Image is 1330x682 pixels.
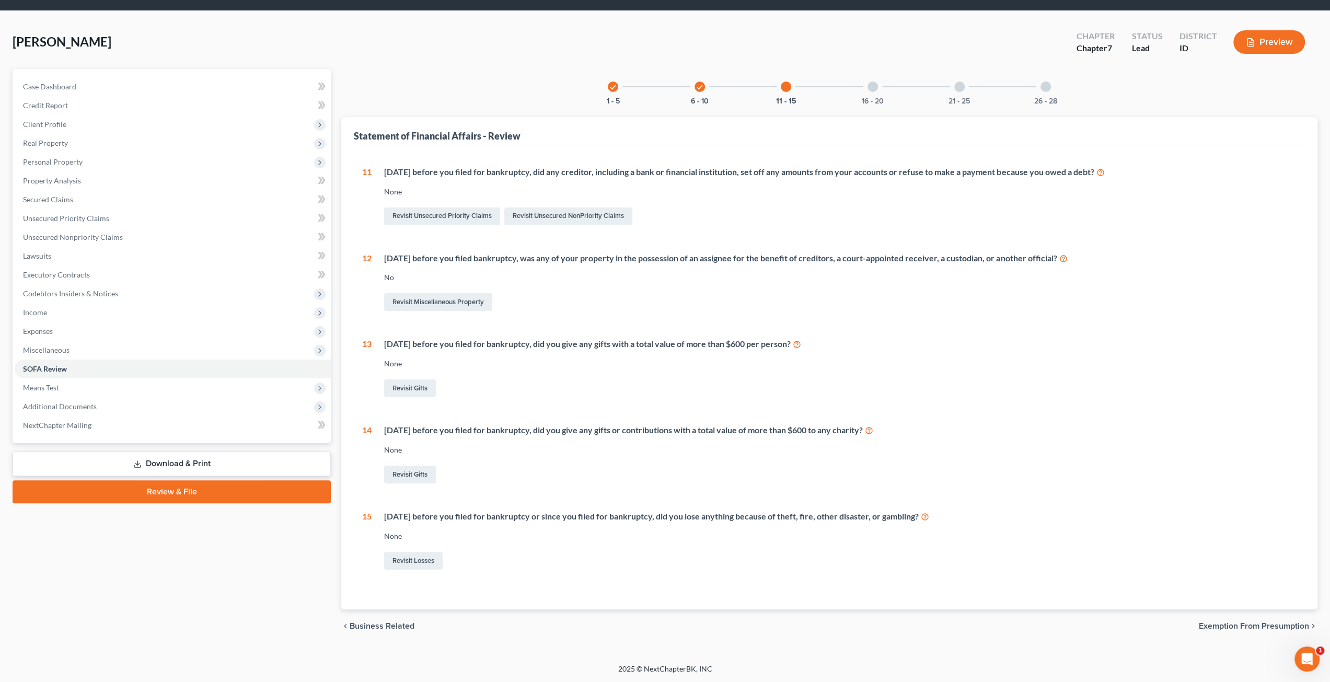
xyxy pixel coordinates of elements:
button: Preview [1233,30,1305,54]
span: Unsecured Priority Claims [23,214,109,223]
span: Real Property [23,138,68,147]
a: Review & File [13,480,331,503]
div: None [384,531,1297,541]
div: Chapter [1077,42,1115,54]
button: 26 - 28 [1034,98,1057,105]
span: Personal Property [23,157,83,166]
div: [DATE] before you filed for bankruptcy, did you give any gifts with a total value of more than $6... [384,338,1297,350]
span: 1 [1316,646,1324,655]
iframe: Intercom live chat [1294,646,1320,672]
a: Download & Print [13,452,331,476]
span: Means Test [23,383,59,392]
span: Expenses [23,327,53,336]
div: 14 [362,424,372,486]
div: Lead [1131,42,1162,54]
div: District [1179,30,1217,42]
span: 7 [1107,43,1112,53]
a: Revisit Unsecured NonPriority Claims [504,207,632,225]
button: 21 - 25 [949,98,970,105]
div: 13 [362,338,372,399]
a: Case Dashboard [15,77,331,96]
div: None [384,445,1297,455]
div: ID [1179,42,1217,54]
i: check [696,84,703,91]
i: chevron_right [1309,622,1317,630]
a: Revisit Losses [384,552,443,570]
button: 1 - 5 [607,98,620,105]
a: Revisit Gifts [384,466,436,483]
a: NextChapter Mailing [15,416,331,435]
span: Client Profile [23,120,66,129]
span: Case Dashboard [23,82,76,91]
a: Credit Report [15,96,331,115]
button: Exemption from Presumption chevron_right [1199,622,1317,630]
a: Lawsuits [15,247,331,265]
div: 12 [362,252,372,314]
i: chevron_left [341,622,350,630]
span: Secured Claims [23,195,73,204]
div: [DATE] before you filed bankruptcy, was any of your property in the possession of an assignee for... [384,252,1297,264]
span: Income [23,308,47,317]
div: [DATE] before you filed for bankruptcy or since you filed for bankruptcy, did you lose anything b... [384,511,1297,523]
a: Unsecured Nonpriority Claims [15,228,331,247]
span: Property Analysis [23,176,81,185]
a: Revisit Miscellaneous Property [384,293,492,311]
button: 16 - 20 [862,98,884,105]
a: Unsecured Priority Claims [15,209,331,228]
div: None [384,359,1297,369]
span: Unsecured Nonpriority Claims [23,233,123,241]
div: Status [1131,30,1162,42]
a: Secured Claims [15,190,331,209]
span: Exemption from Presumption [1199,622,1309,630]
button: 11 - 15 [776,98,796,105]
div: Statement of Financial Affairs - Review [354,130,521,142]
div: Chapter [1077,30,1115,42]
a: SOFA Review [15,360,331,378]
button: chevron_left Business Related [341,622,414,630]
span: [PERSON_NAME] [13,34,111,49]
div: 11 [362,166,372,227]
button: 6 - 10 [691,98,709,105]
div: No [384,272,1297,283]
span: SOFA Review [23,364,67,373]
div: 15 [362,511,372,572]
a: Revisit Unsecured Priority Claims [384,207,500,225]
span: Executory Contracts [23,270,90,279]
span: Business Related [350,622,414,630]
div: None [384,187,1297,197]
i: check [609,84,617,91]
a: Revisit Gifts [384,379,436,397]
span: Lawsuits [23,251,51,260]
a: Property Analysis [15,171,331,190]
span: Credit Report [23,101,68,110]
span: Codebtors Insiders & Notices [23,289,118,298]
div: [DATE] before you filed for bankruptcy, did you give any gifts or contributions with a total valu... [384,424,1297,436]
span: Additional Documents [23,402,97,411]
a: Executory Contracts [15,265,331,284]
div: [DATE] before you filed for bankruptcy, did any creditor, including a bank or financial instituti... [384,166,1297,178]
span: NextChapter Mailing [23,421,91,430]
span: Miscellaneous [23,345,70,354]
